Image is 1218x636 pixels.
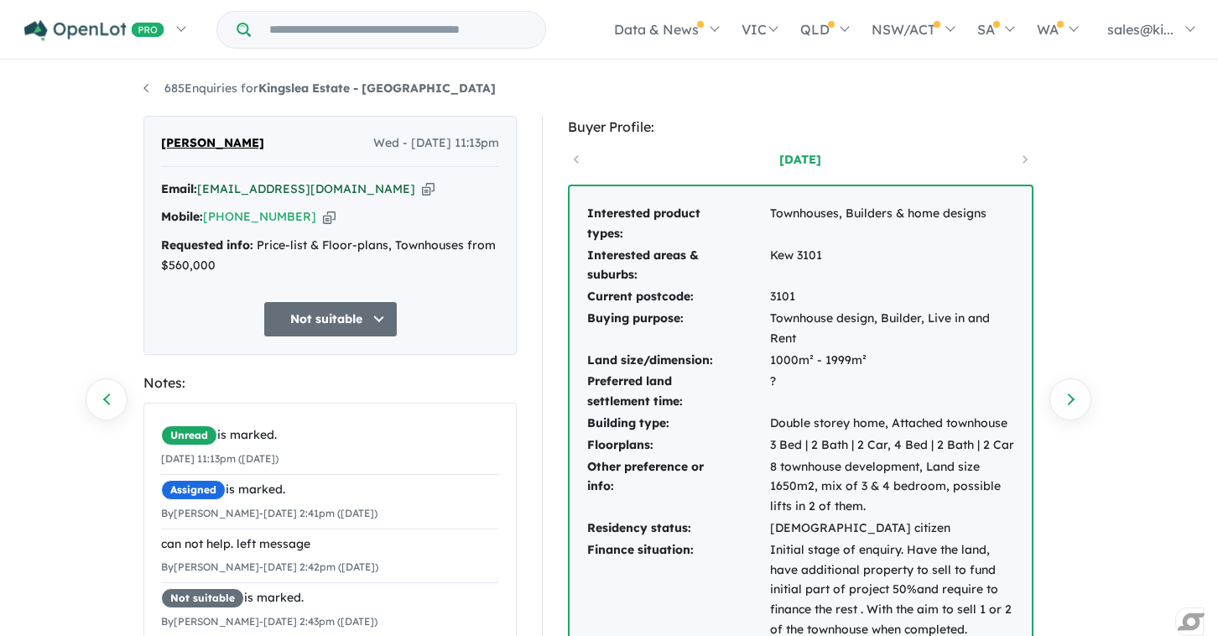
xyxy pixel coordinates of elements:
[161,209,203,224] strong: Mobile:
[769,371,1015,413] td: ?
[769,413,1015,435] td: Double storey home, Attached townhouse
[769,518,1015,540] td: [DEMOGRAPHIC_DATA] citizen
[161,133,264,154] span: [PERSON_NAME]
[586,203,769,245] td: Interested product types:
[769,203,1015,245] td: Townhouses, Builders & home designs
[769,308,1015,350] td: Townhouse design, Builder, Live in and Rent
[586,286,769,308] td: Current postcode:
[1107,21,1174,38] span: sales@ki...
[161,560,378,573] small: By [PERSON_NAME] - [DATE] 2:42pm ([DATE])
[586,435,769,456] td: Floorplans:
[586,308,769,350] td: Buying purpose:
[143,79,1075,99] nav: breadcrumb
[161,480,499,500] div: is marked.
[161,425,499,446] div: is marked.
[161,534,499,555] div: can not help. left message
[161,588,499,608] div: is marked.
[263,301,398,337] button: Not suitable
[254,12,542,48] input: Try estate name, suburb, builder or developer
[161,452,278,465] small: [DATE] 11:13pm ([DATE])
[161,480,226,500] span: Assigned
[24,20,164,41] img: Openlot PRO Logo White
[586,413,769,435] td: Building type:
[729,151,872,168] a: [DATE]
[143,81,496,96] a: 685Enquiries forKingslea Estate - [GEOGRAPHIC_DATA]
[769,350,1015,372] td: 1000m² - 1999m²
[586,518,769,540] td: Residency status:
[161,181,197,196] strong: Email:
[373,133,499,154] span: Wed - [DATE] 11:13pm
[586,456,769,518] td: Other preference or info:
[161,615,377,628] small: By [PERSON_NAME] - [DATE] 2:43pm ([DATE])
[769,286,1015,308] td: 3101
[323,208,336,226] button: Copy
[143,372,517,394] div: Notes:
[203,209,316,224] a: [PHONE_NUMBER]
[586,350,769,372] td: Land size/dimension:
[161,507,377,519] small: By [PERSON_NAME] - [DATE] 2:41pm ([DATE])
[161,425,217,446] span: Unread
[161,236,499,276] div: Price-list & Floor-plans, Townhouses from $560,000
[258,81,496,96] strong: Kingslea Estate - [GEOGRAPHIC_DATA]
[568,116,1033,138] div: Buyer Profile:
[161,237,253,253] strong: Requested info:
[769,456,1015,518] td: 8 townhouse development, Land size 1650m2, mix of 3 & 4 bedroom, possible lifts in 2 of them.
[769,435,1015,456] td: 3 Bed | 2 Bath | 2 Car, 4 Bed | 2 Bath | 2 Car
[422,180,435,198] button: Copy
[769,245,1015,287] td: Kew 3101
[586,371,769,413] td: Preferred land settlement time:
[197,181,415,196] a: [EMAIL_ADDRESS][DOMAIN_NAME]
[586,245,769,287] td: Interested areas & suburbs:
[161,588,244,608] span: Not suitable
